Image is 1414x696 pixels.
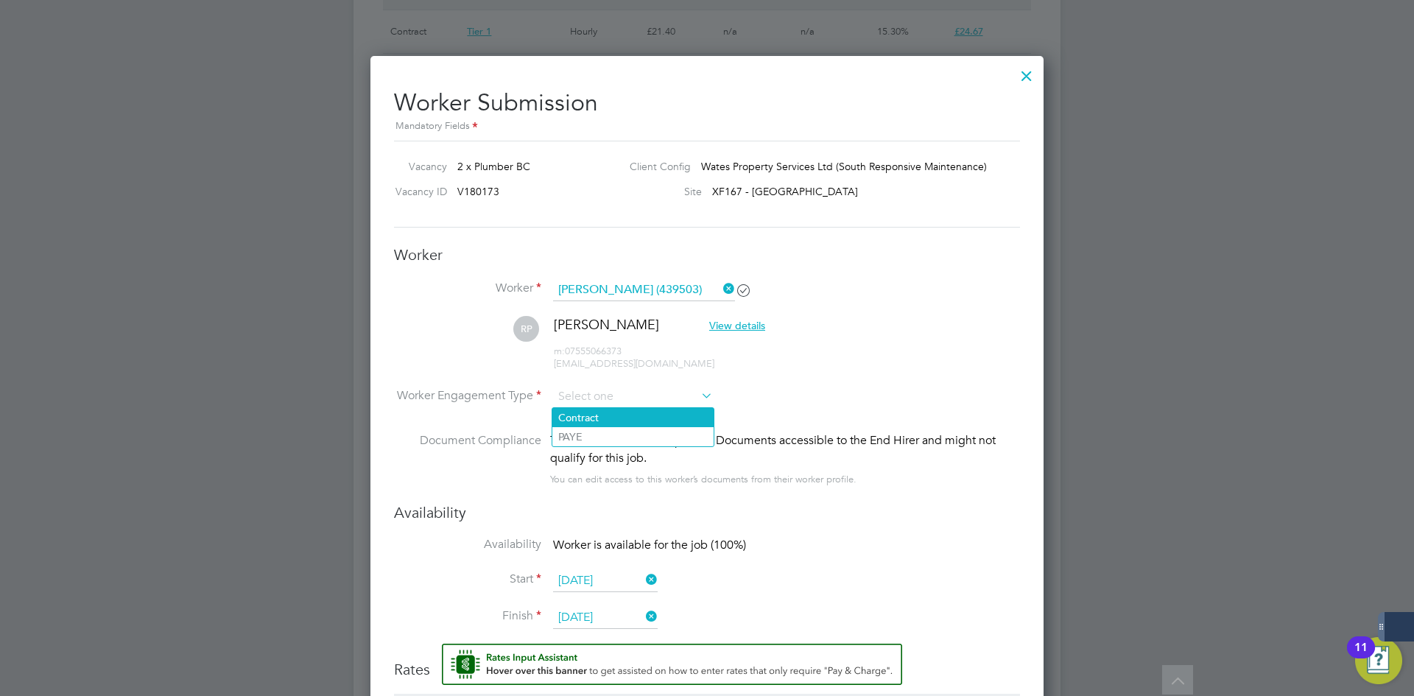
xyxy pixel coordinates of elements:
button: Open Resource Center, 11 new notifications [1355,637,1402,684]
input: Select one [553,570,658,592]
span: XF167 - [GEOGRAPHIC_DATA] [712,185,858,198]
div: 11 [1354,647,1368,667]
label: Finish [394,608,541,624]
input: Select one [553,607,658,629]
label: Start [394,572,541,587]
button: Rate Assistant [442,644,902,685]
label: Vacancy [388,160,447,173]
span: Wates Property Services Ltd (South Responsive Maintenance) [701,160,987,173]
h3: Rates [394,644,1020,679]
li: PAYE [552,427,714,446]
span: V180173 [457,185,499,198]
label: Vacancy ID [388,185,447,198]
span: 2 x Plumber BC [457,160,530,173]
label: Site [618,185,702,198]
div: Mandatory Fields [394,119,1020,135]
span: [PERSON_NAME] [554,316,659,333]
span: Worker is available for the job (100%) [553,538,746,552]
div: This worker has no Compliance Documents accessible to the End Hirer and might not qualify for thi... [550,432,1020,467]
span: 07555066373 [554,345,622,357]
span: m: [554,345,565,357]
h3: Worker [394,245,1020,264]
label: Worker [394,281,541,296]
h2: Worker Submission [394,77,1020,135]
label: Availability [394,537,541,552]
span: RP [513,316,539,342]
label: Document Compliance [394,432,541,485]
input: Select one [553,386,713,408]
label: Client Config [618,160,691,173]
span: View details [709,319,765,332]
input: Search for... [553,279,735,301]
span: [EMAIL_ADDRESS][DOMAIN_NAME] [554,357,714,370]
h3: Availability [394,503,1020,522]
div: You can edit access to this worker’s documents from their worker profile. [550,471,857,488]
label: Worker Engagement Type [394,388,541,404]
li: Contract [552,408,714,427]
